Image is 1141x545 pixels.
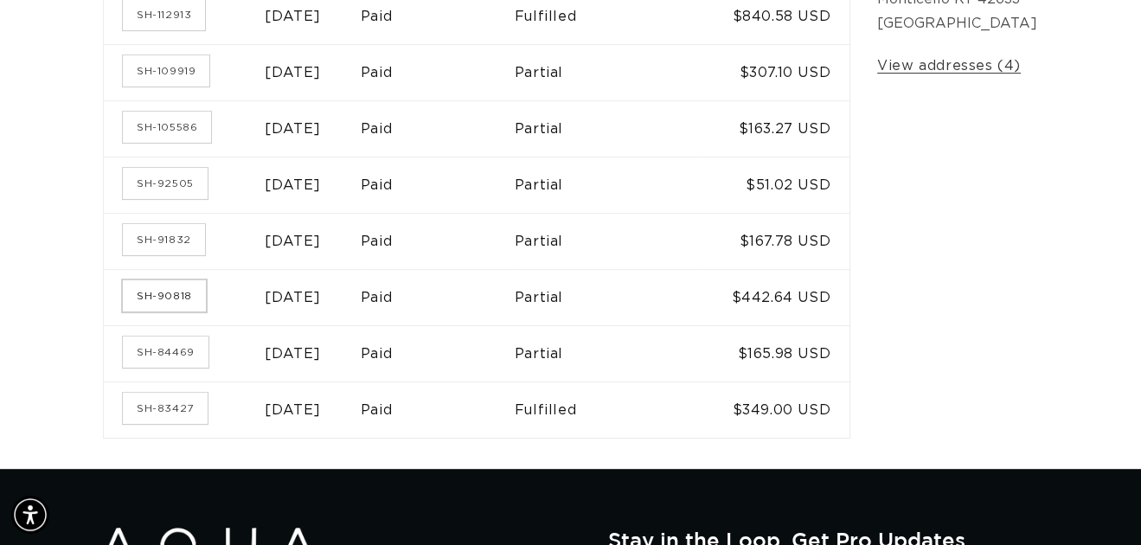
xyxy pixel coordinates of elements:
time: [DATE] [265,122,321,136]
a: Order number SH-109919 [123,55,209,87]
td: Paid [361,381,515,438]
time: [DATE] [265,403,321,417]
td: Paid [361,213,515,269]
td: Partial [515,157,699,213]
td: $349.00 USD [699,381,849,438]
a: Order number SH-105586 [123,112,211,143]
time: [DATE] [265,178,321,192]
a: Order number SH-90818 [123,280,206,311]
td: Partial [515,213,699,269]
td: Paid [361,157,515,213]
time: [DATE] [265,10,321,23]
td: $442.64 USD [699,269,849,325]
td: $307.10 USD [699,44,849,100]
time: [DATE] [265,347,321,361]
time: [DATE] [265,234,321,248]
a: Order number SH-92505 [123,168,208,199]
td: $165.98 USD [699,325,849,381]
div: Accessibility Menu [11,496,49,534]
time: [DATE] [265,291,321,305]
a: Order number SH-91832 [123,224,205,255]
td: Partial [515,325,699,381]
td: Partial [515,100,699,157]
td: Fulfilled [515,381,699,438]
a: Order number SH-83427 [123,393,208,424]
td: Paid [361,269,515,325]
time: [DATE] [265,66,321,80]
td: Partial [515,269,699,325]
iframe: Chat Widget [1054,462,1141,545]
td: $51.02 USD [699,157,849,213]
td: $163.27 USD [699,100,849,157]
td: $167.78 USD [699,213,849,269]
td: Paid [361,325,515,381]
a: Order number SH-84469 [123,337,208,368]
td: Paid [361,44,515,100]
td: Partial [515,44,699,100]
td: Paid [361,100,515,157]
a: View addresses (4) [877,54,1021,79]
